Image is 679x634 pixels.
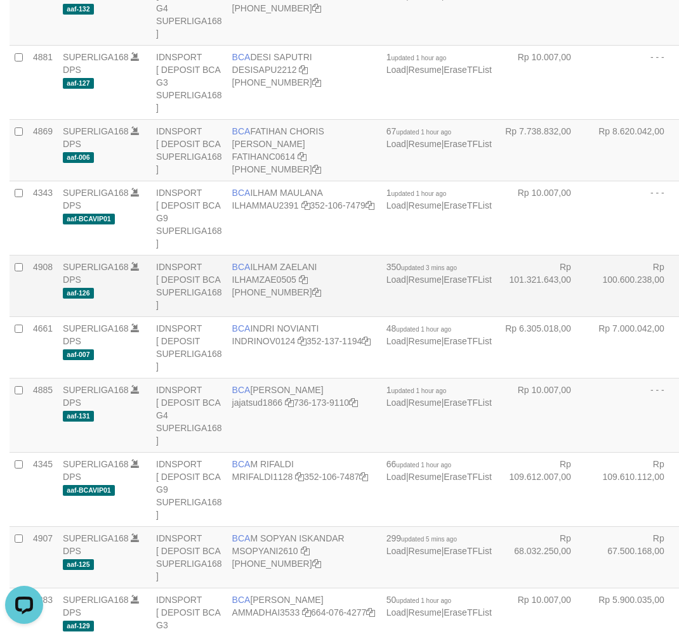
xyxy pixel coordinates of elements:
td: IDNSPORT [ DEPOSIT BCA G4 SUPERLIGA168 ] [151,378,227,452]
span: | | [386,385,492,408]
td: Rp 101.321.643,00 [497,255,590,316]
td: FATIHAN CHORIS [PERSON_NAME] [PHONE_NUMBER] [227,119,381,181]
span: BCA [232,595,251,605]
span: BCA [232,533,251,543]
td: DPS [58,452,151,526]
a: Copy ILHAMZAE0505 to clipboard [299,275,308,285]
a: SUPERLIGA168 [63,52,129,62]
a: EraseTFList [444,275,491,285]
td: IDNSPORT [ DEPOSIT BCA SUPERLIGA168 ] [151,255,227,316]
a: EraseTFList [444,546,491,556]
td: IDNSPORT [ DEPOSIT BCA G9 SUPERLIGA168 ] [151,452,227,526]
span: | | [386,188,492,210]
span: BCA [232,385,251,395]
span: aaf-127 [63,78,94,89]
a: Load [386,607,406,618]
a: EraseTFList [444,139,491,149]
a: SUPERLIGA168 [63,262,129,272]
span: aaf-BCAVIP01 [63,214,115,224]
span: updated 1 hour ago [392,387,447,394]
a: Copy 3521371194 to clipboard [362,336,371,346]
button: Open LiveChat chat widget [5,5,43,43]
a: ILHAMMAU2391 [232,200,299,210]
a: Resume [409,275,442,285]
td: Rp 68.032.250,00 [497,526,590,588]
a: Copy 7361739110 to clipboard [349,398,358,408]
a: DESISAPU2212 [232,65,297,75]
td: 4885 [28,378,58,452]
span: 66 [386,459,451,469]
span: BCA [232,188,251,198]
a: EraseTFList [444,336,491,346]
td: DPS [58,45,151,119]
span: aaf-006 [63,152,94,163]
span: updated 1 hour ago [396,462,451,469]
a: EraseTFList [444,200,491,210]
span: BCA [232,323,251,333]
td: DPS [58,316,151,378]
span: | | [386,323,492,346]
td: DESI SAPUTRI [PHONE_NUMBER] [227,45,381,119]
td: IDNSPORT [ DEPOSIT BCA G9 SUPERLIGA168 ] [151,181,227,255]
a: Resume [409,546,442,556]
a: Copy 4062301418 to clipboard [312,559,321,569]
a: INDRINOV0124 [232,336,296,346]
td: M RIFALDI 352-106-7487 [227,452,381,526]
a: SUPERLIGA168 [63,126,129,136]
a: SUPERLIGA168 [63,595,129,605]
a: MRIFALDI1128 [232,472,293,482]
a: Copy AMMADHAI3533 to clipboard [302,607,311,618]
a: Copy 3521067479 to clipboard [366,200,374,210]
span: 67 [386,126,451,136]
span: | | [386,126,492,149]
td: [PERSON_NAME] 736-173-9110 [227,378,381,452]
span: aaf-129 [63,621,94,631]
span: updated 3 mins ago [401,264,457,271]
span: aaf-125 [63,559,94,570]
a: SUPERLIGA168 [63,188,129,198]
span: aaf-131 [63,411,94,422]
td: DPS [58,181,151,255]
a: EraseTFList [444,607,491,618]
span: | | [386,262,492,285]
td: DPS [58,378,151,452]
td: 4869 [28,119,58,181]
span: 350 [386,262,457,272]
span: BCA [232,126,251,136]
a: Copy INDRINOV0124 to clipboard [298,336,307,346]
span: | | [386,459,492,482]
span: 299 [386,533,457,543]
a: Copy 4062280453 to clipboard [312,77,321,87]
a: EraseTFList [444,65,491,75]
td: 4908 [28,255,58,316]
a: Copy 6640764277 to clipboard [366,607,375,618]
td: INDRI NOVIANTI 352-137-1194 [227,316,381,378]
a: AMMADHAI3533 [232,607,300,618]
a: Resume [409,139,442,149]
a: Load [386,398,406,408]
td: IDNSPORT [ DEPOSIT BCA SUPERLIGA168 ] [151,119,227,181]
a: EraseTFList [444,472,491,482]
a: Copy 4062280135 to clipboard [312,3,321,13]
span: 48 [386,323,451,333]
td: Rp 6.305.018,00 [497,316,590,378]
a: Copy jajatsud1866 to clipboard [285,398,294,408]
a: Load [386,200,406,210]
td: DPS [58,526,151,588]
a: Load [386,336,406,346]
a: FATIHANC0614 [232,152,295,162]
a: Copy MRIFALDI1128 to clipboard [295,472,304,482]
a: SUPERLIGA168 [63,323,129,333]
span: 1 [386,385,447,395]
a: Load [386,472,406,482]
a: MSOPYANI2610 [232,546,298,556]
a: Load [386,275,406,285]
span: aaf-BCAVIP01 [63,485,115,496]
a: Copy MSOPYANI2610 to clipboard [301,546,310,556]
a: Copy 3521067487 to clipboard [359,472,368,482]
span: BCA [232,459,251,469]
span: updated 1 hour ago [392,190,447,197]
span: aaf-007 [63,349,94,360]
td: Rp 10.007,00 [497,45,590,119]
span: BCA [232,52,251,62]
